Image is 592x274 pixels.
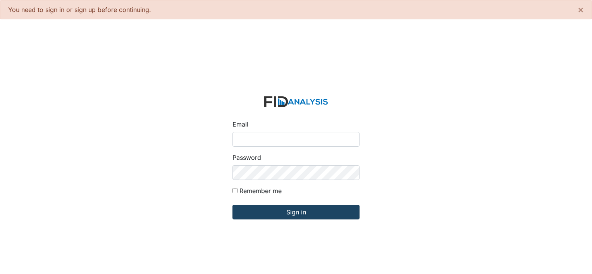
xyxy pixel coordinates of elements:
img: logo-2fc8c6e3336f68795322cb6e9a2b9007179b544421de10c17bdaae8622450297.svg [264,96,328,108]
label: Password [232,153,261,162]
button: × [570,0,592,19]
input: Sign in [232,205,360,219]
span: × [578,4,584,15]
label: Remember me [239,186,282,195]
label: Email [232,120,248,129]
